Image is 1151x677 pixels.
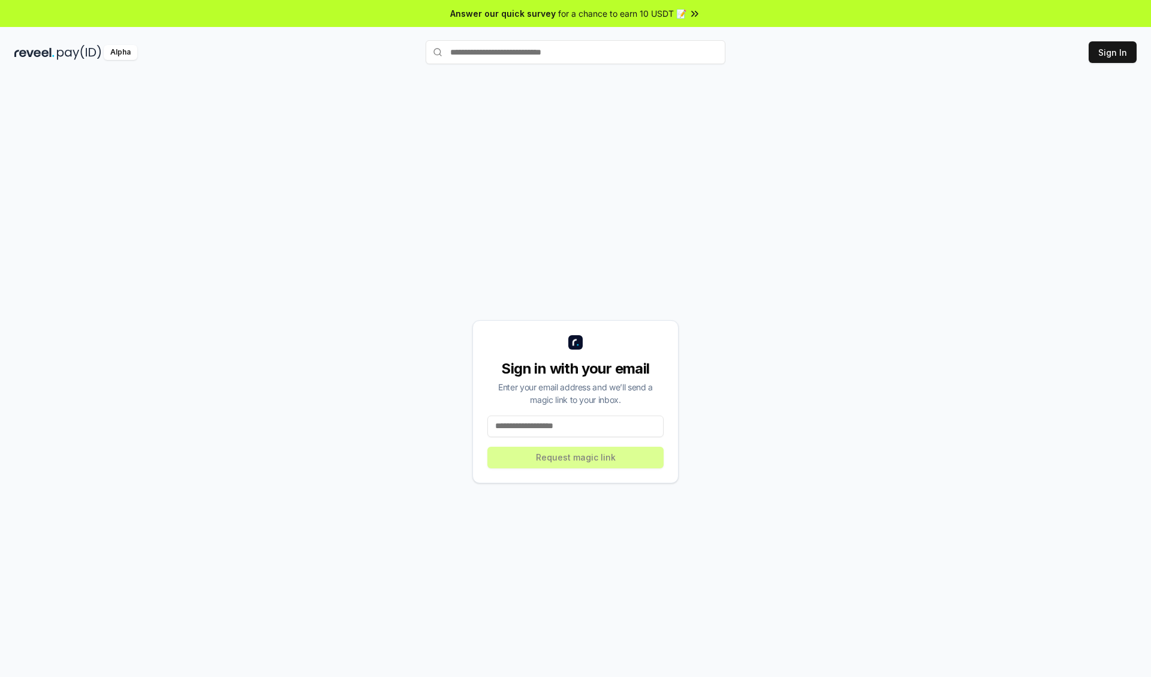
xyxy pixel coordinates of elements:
img: logo_small [568,335,583,350]
img: reveel_dark [14,45,55,60]
div: Alpha [104,45,137,60]
button: Sign In [1089,41,1137,63]
div: Sign in with your email [487,359,664,378]
span: for a chance to earn 10 USDT 📝 [558,7,686,20]
img: pay_id [57,45,101,60]
div: Enter your email address and we’ll send a magic link to your inbox. [487,381,664,406]
span: Answer our quick survey [450,7,556,20]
